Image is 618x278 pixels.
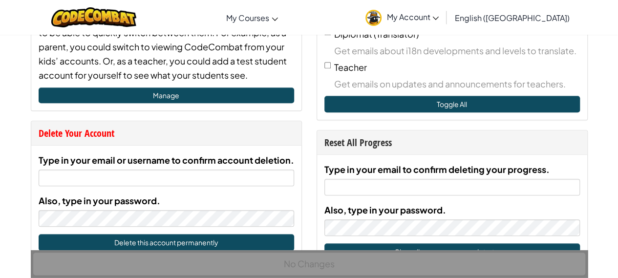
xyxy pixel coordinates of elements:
div: Reset All Progress [324,135,580,150]
span: English ([GEOGRAPHIC_DATA]) [454,13,569,23]
span: Get emails on updates and announcements for teachers. [334,77,580,91]
img: CodeCombat logo [51,7,137,27]
a: My Account [361,2,444,33]
a: My Courses [221,4,283,31]
button: Delete this account permanently [39,234,294,251]
span: My Account [386,12,439,22]
a: English ([GEOGRAPHIC_DATA]) [449,4,574,31]
a: Manage [39,87,294,103]
div: Add connections between different CodeCombat accounts to be able to quickly switch between them. ... [39,11,294,82]
span: Get emails about i18n developments and levels to translate. [334,43,580,58]
div: Delete Your Account [39,126,294,140]
img: avatar [365,10,382,26]
button: Clear all your progress and start over [324,243,580,260]
label: Also, type in your password. [324,203,446,217]
label: Type in your email or username to confirm account deletion. [39,153,294,167]
button: Toggle All [324,96,580,112]
span: My Courses [226,13,269,23]
label: Also, type in your password. [39,193,160,208]
span: Teacher [334,62,367,73]
label: Type in your email to confirm deleting your progress. [324,162,550,176]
